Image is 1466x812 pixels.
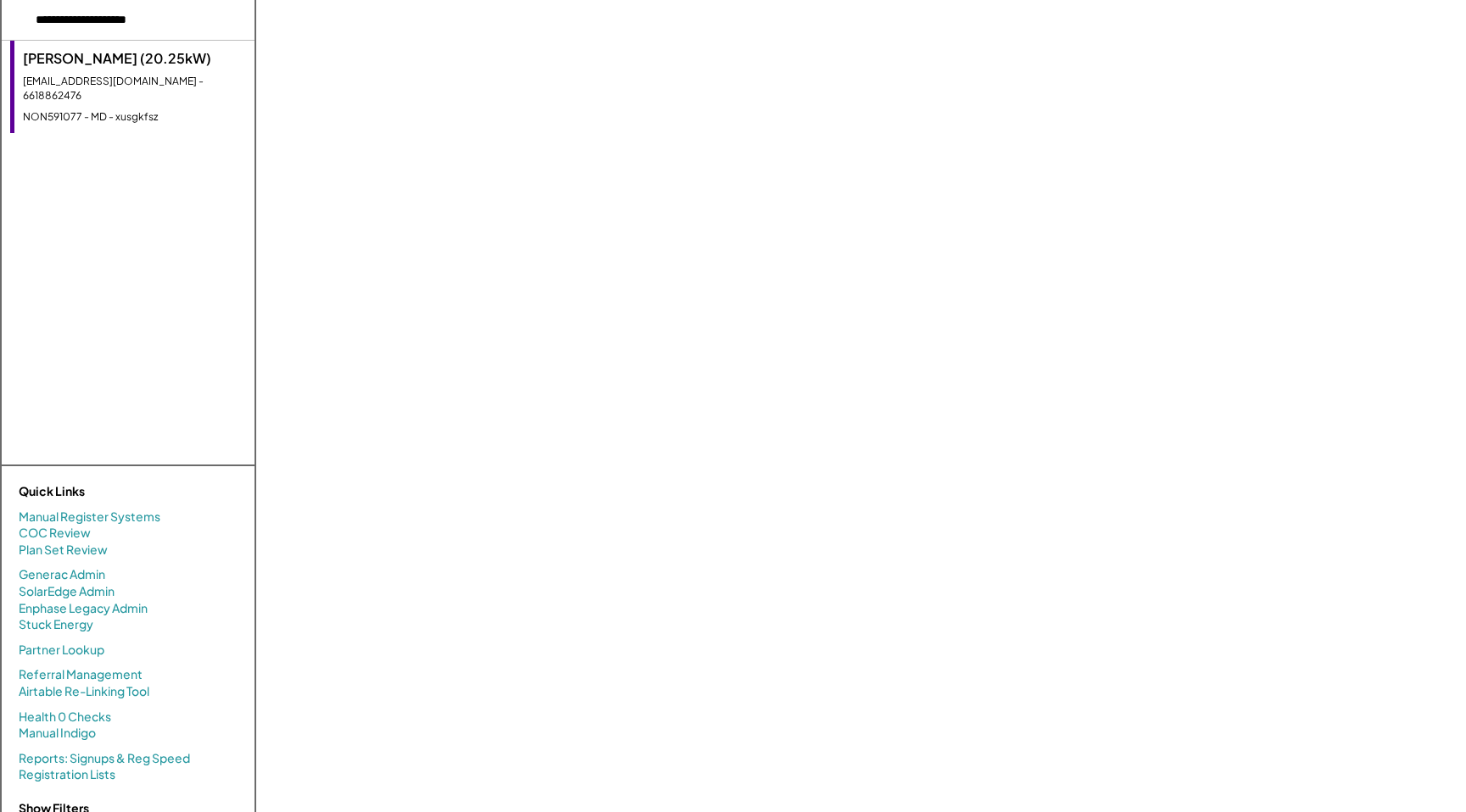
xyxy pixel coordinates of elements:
a: Manual Indigo [19,725,96,742]
a: Partner Lookup [19,642,104,659]
a: Health 0 Checks [19,709,111,726]
a: Reports: Signups & Reg Speed [19,750,190,767]
div: Quick Links [19,483,188,500]
a: Referral Management [19,666,143,683]
a: SolarEdge Admin [19,583,115,600]
a: Enphase Legacy Admin [19,600,148,617]
a: Manual Register Systems [19,509,160,526]
div: NON591077 - MD - xusgkfsz [23,110,246,125]
div: [EMAIL_ADDRESS][DOMAIN_NAME] - 6618862476 [23,75,246,103]
a: Airtable Re-Linking Tool [19,683,149,700]
a: Generac Admin [19,566,105,583]
a: Registration Lists [19,766,115,783]
a: Plan Set Review [19,542,108,559]
a: COC Review [19,525,91,542]
div: [PERSON_NAME] (20.25kW) [23,49,246,68]
a: Stuck Energy [19,616,93,633]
